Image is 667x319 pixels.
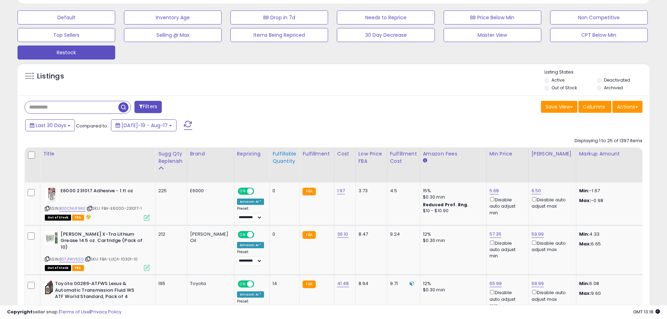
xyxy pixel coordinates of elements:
[72,215,84,221] span: FBA
[531,289,571,302] div: Disable auto adjust max
[423,280,481,287] div: 12%
[37,71,64,81] h5: Listings
[579,290,591,297] strong: Max:
[85,256,138,262] span: | SKU: FBA-LUCA-10301-10
[303,231,315,239] small: FBA
[7,309,121,315] div: seller snap | |
[155,147,187,182] th: Please note that this number is a calculation based on your required days of coverage and your ve...
[604,77,630,83] label: Deactivated
[272,280,294,287] div: 14
[237,242,264,248] div: Amazon AI *
[60,308,90,315] a: Terms of Use
[272,231,294,237] div: 0
[337,11,435,25] button: Needs to Reprice
[612,101,642,113] button: Actions
[444,11,541,25] button: BB Price Below Min
[43,150,152,158] div: Title
[423,158,427,164] small: Amazon Fees.
[237,250,264,265] div: Preset:
[253,231,264,237] span: OFF
[61,231,146,252] b: [PERSON_NAME] X-Tra Lithium Grease 14.5 oz. Cartridge (Pack of 10)
[45,188,59,202] img: 510Td5c9w7L._SL40_.jpg
[531,150,573,158] div: [PERSON_NAME]
[390,231,415,237] div: 9.24
[423,188,481,194] div: 15%
[579,241,591,247] strong: Max:
[579,231,590,237] strong: Min:
[489,231,502,238] a: 57.35
[337,28,435,42] button: 30 Day Decrease
[190,150,231,158] div: Brand
[76,123,108,129] span: Compared to:
[253,188,264,194] span: OFF
[583,103,605,110] span: Columns
[423,231,481,237] div: 12%
[531,231,544,238] a: 59.99
[550,11,648,25] button: Non Competitive
[489,150,526,158] div: Min Price
[45,231,150,270] div: ASIN:
[579,188,637,194] p: -1.67
[134,101,162,113] button: Filters
[390,280,415,287] div: 9.71
[579,280,637,287] p: 6.08
[238,188,247,194] span: ON
[633,308,660,315] span: 2025-09-17 13:18 GMT
[45,280,53,294] img: 41J50954msL._SL40_.jpg
[237,150,267,158] div: Repricing
[423,237,481,244] div: $0.30 min
[489,196,523,216] div: Disable auto adjust min
[337,187,345,194] a: 1.97
[337,280,349,287] a: 41.48
[575,138,642,144] div: Displaying 1 to 25 of 1397 items
[578,101,611,113] button: Columns
[489,289,523,309] div: Disable auto adjust min
[158,280,182,287] div: 195
[237,291,264,298] div: Amazon AI *
[18,28,115,42] button: Top Sellers
[18,11,115,25] button: Default
[579,290,637,297] p: 9.60
[544,69,649,76] p: Listing States:
[124,28,222,42] button: Selling @ Max
[579,241,637,247] p: 6.65
[423,287,481,293] div: $0.30 min
[531,280,544,287] a: 69.99
[84,214,91,219] i: hazardous material
[238,231,247,237] span: ON
[237,206,264,222] div: Preset:
[121,122,168,129] span: [DATE]-19 - Aug-17
[359,188,382,194] div: 3.73
[579,197,591,204] strong: Max:
[158,231,182,237] div: 212
[489,187,499,194] a: 5.68
[390,188,415,194] div: 4.5
[303,188,315,195] small: FBA
[359,280,382,287] div: 8.94
[190,280,229,287] div: Toyota
[36,122,66,129] span: Last 30 Days
[551,77,564,83] label: Active
[111,119,176,131] button: [DATE]-19 - Aug-17
[61,188,146,196] b: E6000 231017 Adhesive - 1 fl oz
[579,150,640,158] div: Markup Amount
[55,280,140,302] b: Toyota 00289-ATFWS Lexus & Automatic Transmission Fluid WS ATF World Standard, Pack of 4
[124,11,222,25] button: Inventory Age
[272,150,297,165] div: Fulfillable Quantity
[303,150,331,158] div: Fulfillment
[390,150,417,165] div: Fulfillment Cost
[59,256,84,262] a: B07J1WV5SG
[238,281,247,287] span: ON
[59,206,85,211] a: B00CNUF9RE
[604,85,623,91] label: Archived
[531,196,571,209] div: Disable auto adjust max
[423,208,481,214] div: $10 - $10.90
[303,280,315,288] small: FBA
[25,119,75,131] button: Last 30 Days
[91,308,121,315] a: Privacy Policy
[579,280,590,287] strong: Min:
[253,281,264,287] span: OFF
[230,11,328,25] button: BB Drop in 7d
[531,239,571,253] div: Disable auto adjust max
[359,150,384,165] div: Low Price FBA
